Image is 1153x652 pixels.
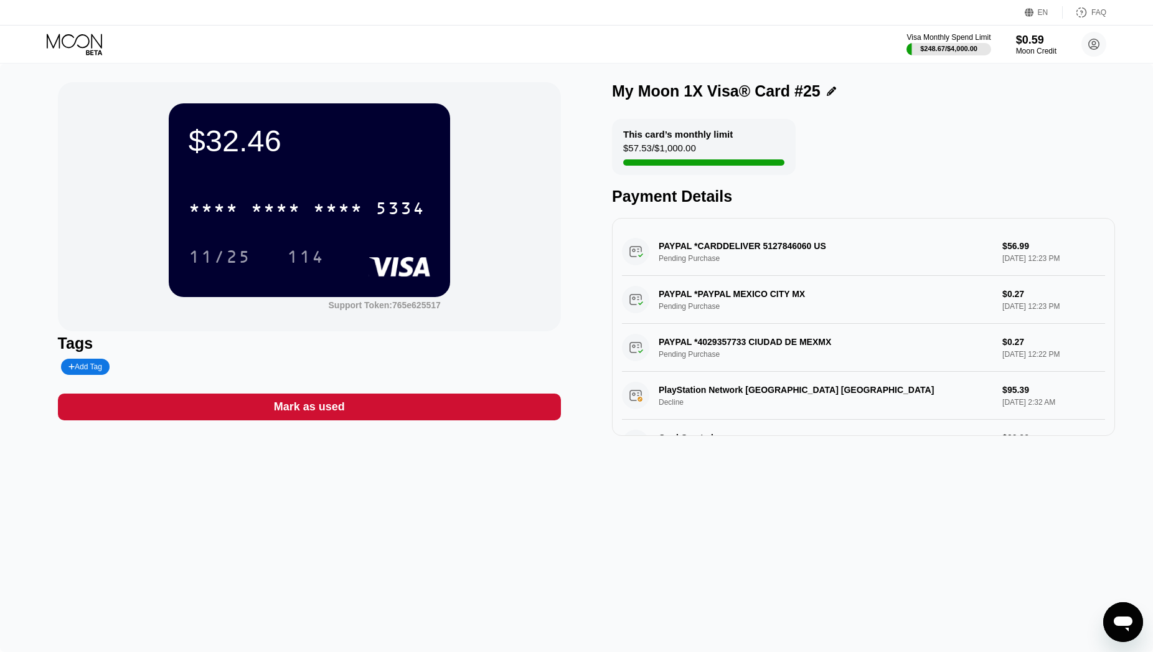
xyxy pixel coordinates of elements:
[278,241,334,272] div: 114
[906,33,991,55] div: Visa Monthly Spend Limit$248.67/$4,000.00
[58,334,561,352] div: Tags
[329,300,441,310] div: Support Token:765e625517
[1016,34,1057,55] div: $0.59Moon Credit
[179,241,260,272] div: 11/25
[329,300,441,310] div: Support Token: 765e625517
[58,394,561,420] div: Mark as used
[375,200,425,220] div: 5334
[920,45,977,52] div: $248.67 / $4,000.00
[189,248,251,268] div: 11/25
[61,359,110,375] div: Add Tag
[1038,8,1048,17] div: EN
[287,248,324,268] div: 114
[623,143,696,159] div: $57.53 / $1,000.00
[1103,602,1143,642] iframe: Button to launch messaging window
[189,123,430,158] div: $32.46
[623,129,733,139] div: This card’s monthly limit
[68,362,102,371] div: Add Tag
[1016,34,1057,47] div: $0.59
[1016,47,1057,55] div: Moon Credit
[1091,8,1106,17] div: FAQ
[274,400,345,414] div: Mark as used
[612,82,821,100] div: My Moon 1X Visa® Card #25
[906,33,991,42] div: Visa Monthly Spend Limit
[612,187,1115,206] div: Payment Details
[1025,6,1063,19] div: EN
[1063,6,1106,19] div: FAQ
